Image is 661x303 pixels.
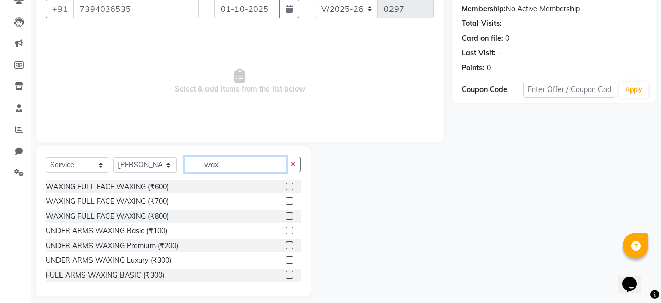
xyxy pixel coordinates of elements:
[185,157,286,172] input: Search or Scan
[462,33,503,44] div: Card on file:
[618,262,651,293] iframe: chat widget
[487,63,491,73] div: 0
[46,31,434,132] span: Select & add items from the list below
[46,196,169,207] div: WAXING FULL FACE WAXING (₹700)
[523,82,615,98] input: Enter Offer / Coupon Code
[46,226,167,236] div: UNDER ARMS WAXING Basic (₹100)
[46,181,169,192] div: WAXING FULL FACE WAXING (₹600)
[46,255,171,266] div: UNDER ARMS WAXING Luxury (₹300)
[619,82,648,98] button: Apply
[462,4,506,14] div: Membership:
[46,211,169,222] div: WAXING FULL FACE WAXING (₹800)
[46,240,178,251] div: UNDER ARMS WAXING Premium (₹200)
[462,4,646,14] div: No Active Membership
[462,18,502,29] div: Total Visits:
[46,270,164,281] div: FULL ARMS WAXING BASIC (₹300)
[462,48,496,58] div: Last Visit:
[498,48,501,58] div: -
[505,33,509,44] div: 0
[462,84,523,95] div: Coupon Code
[462,63,485,73] div: Points:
